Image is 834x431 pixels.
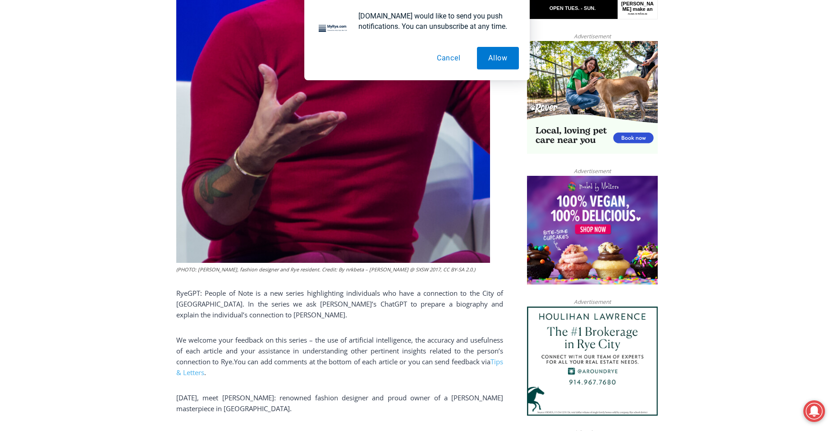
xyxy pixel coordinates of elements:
[0,91,91,112] a: Open Tues. - Sun. [PHONE_NUMBER]
[351,11,519,32] div: [DOMAIN_NAME] would like to send you push notifications. You can unsubscribe at any time.
[176,289,503,319] span: RyeGPT: People of Note is a new series highlighting individuals who have a connection to the City...
[176,393,503,413] span: enowned fashion designer and proud owner of a [PERSON_NAME] masterpiece in [GEOGRAPHIC_DATA].
[527,307,658,416] img: Houlihan Lawrence The #1 Brokerage in Rye City
[176,392,503,414] p: [DATE], meet [PERSON_NAME]: r
[176,335,503,366] span: We welcome your feedback on this series – the use of artificial intelligence, the accuracy and us...
[234,357,490,366] span: You can add comments at the bottom of each article or you can send feedback via
[565,167,620,175] span: Advertisement
[176,266,490,274] figcaption: (PHOTO: [PERSON_NAME], fashion designer and Rye resident. Credit: By nrkbeta – [PERSON_NAME] @ SX...
[217,87,437,112] a: Intern @ [DOMAIN_NAME]
[228,0,426,87] div: "[PERSON_NAME] and I covered the [DATE] Parade, which was a really eye opening experience as I ha...
[204,368,206,377] span: .
[565,298,620,306] span: Advertisement
[477,47,519,69] button: Allow
[3,93,88,127] span: Open Tues. - Sun. [PHONE_NUMBER]
[426,47,472,69] button: Cancel
[236,90,418,110] span: Intern @ [DOMAIN_NAME]
[92,56,128,108] div: "the precise, almost orchestrated movements of cutting and assembling sushi and [PERSON_NAME] mak...
[527,176,658,285] img: Baked by Melissa
[315,11,351,47] img: notification icon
